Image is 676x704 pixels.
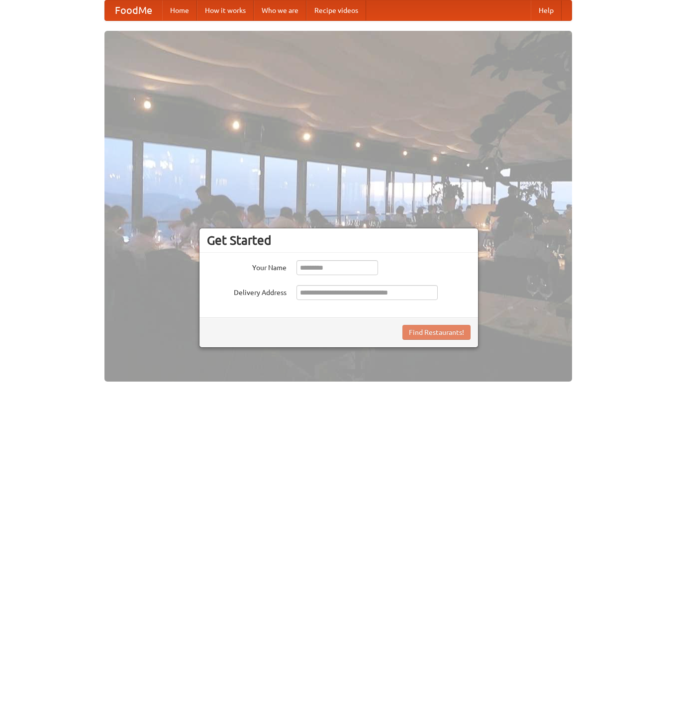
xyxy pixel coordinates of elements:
[254,0,306,20] a: Who we are
[207,260,287,273] label: Your Name
[207,233,471,248] h3: Get Started
[162,0,197,20] a: Home
[105,0,162,20] a: FoodMe
[197,0,254,20] a: How it works
[207,285,287,298] label: Delivery Address
[402,325,471,340] button: Find Restaurants!
[531,0,562,20] a: Help
[306,0,366,20] a: Recipe videos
